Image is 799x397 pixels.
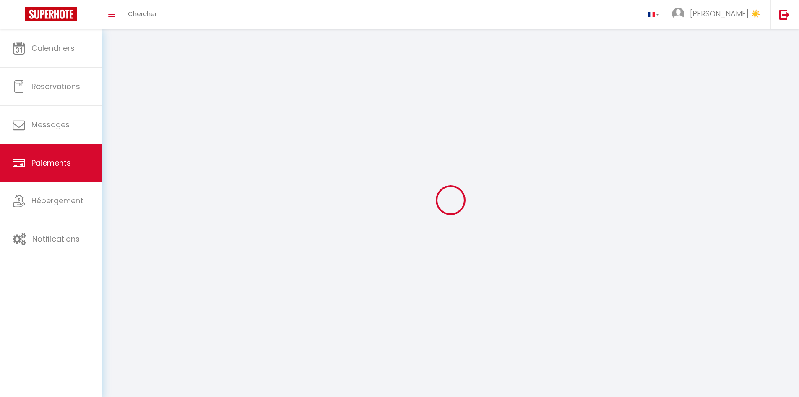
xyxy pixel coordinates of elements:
span: Messages [31,119,70,130]
span: Notifications [32,234,80,244]
img: Super Booking [25,7,77,21]
img: logout [779,9,790,20]
img: ... [672,8,684,20]
span: Calendriers [31,43,75,53]
span: Paiements [31,158,71,168]
span: Hébergement [31,195,83,206]
span: [PERSON_NAME] ☀️ [690,8,760,19]
span: Chercher [128,9,157,18]
span: Réservations [31,81,80,92]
